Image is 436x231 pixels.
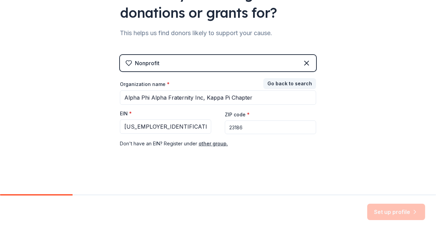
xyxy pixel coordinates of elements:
[135,59,159,67] div: Nonprofit
[199,140,228,148] button: other group.
[120,140,316,148] div: Don ' t have an EIN? Register under
[120,28,316,39] div: This helps us find donors likely to support your cause.
[120,90,316,105] input: American Red Cross
[263,78,316,89] button: Go back to search
[120,81,170,88] label: Organization name
[120,119,211,134] input: 12-3456789
[225,111,250,118] label: ZIP code
[120,110,132,117] label: EIN
[225,120,316,134] input: 12345 (U.S. only)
